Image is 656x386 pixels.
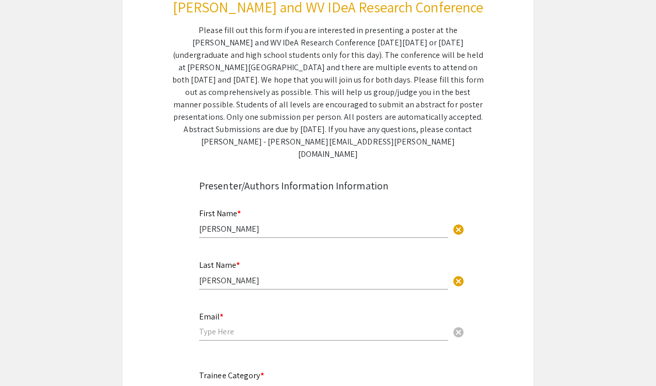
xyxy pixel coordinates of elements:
[199,370,264,381] mat-label: Trainee Category
[452,223,465,236] span: cancel
[8,340,44,378] iframe: Chat
[199,208,241,219] mat-label: First Name
[199,178,457,194] div: Presenter/Authors Information Information
[448,218,469,239] button: Clear
[199,260,240,270] mat-label: Last Name
[448,321,469,342] button: Clear
[452,326,465,339] span: cancel
[448,270,469,291] button: Clear
[199,326,448,337] input: Type Here
[199,223,448,234] input: Type Here
[452,275,465,287] span: cancel
[199,275,448,286] input: Type Here
[199,311,223,322] mat-label: Email
[172,24,484,160] div: Please fill out this form if you are interested in presenting a poster at the [PERSON_NAME] and W...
